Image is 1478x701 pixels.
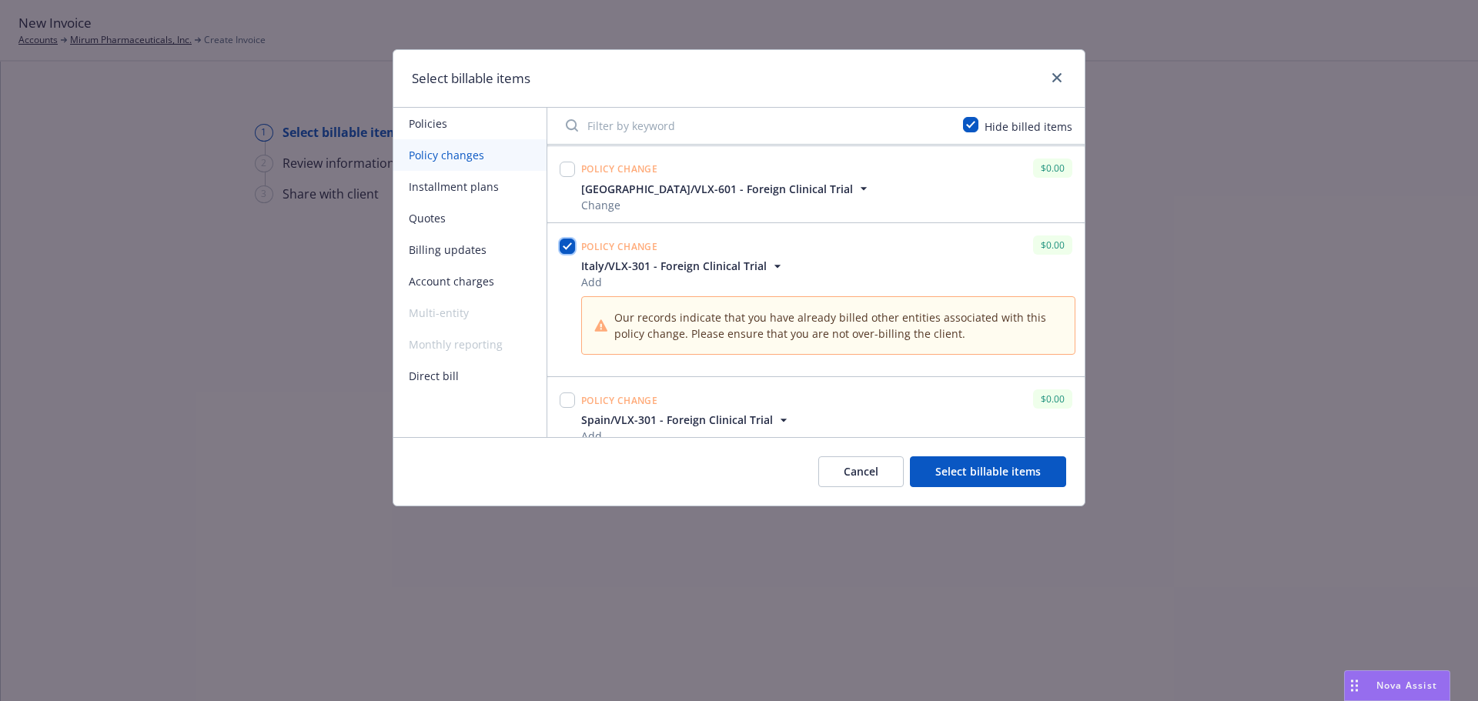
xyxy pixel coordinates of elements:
[581,258,1075,274] button: Italy/VLX-301 - Foreign Clinical Trial
[581,240,657,253] span: Policy change
[910,456,1066,487] button: Select billable items
[581,181,853,197] span: [GEOGRAPHIC_DATA]/VLX-601 - Foreign Clinical Trial
[393,265,547,297] button: Account charges
[393,297,547,329] span: Multi-entity
[985,119,1072,134] span: Hide billed items
[1048,68,1066,87] a: close
[581,428,791,444] span: Add
[557,110,954,141] input: Filter by keyword
[412,68,530,88] h1: Select billable items
[393,329,547,360] span: Monthly reporting
[581,394,657,407] span: Policy change
[1376,679,1437,692] span: Nova Assist
[1344,670,1450,701] button: Nova Assist
[581,274,1075,290] span: Add
[581,181,871,197] button: [GEOGRAPHIC_DATA]/VLX-601 - Foreign Clinical Trial
[393,360,547,392] button: Direct bill
[393,139,547,171] button: Policy changes
[581,162,657,175] span: Policy change
[1345,671,1364,700] div: Drag to move
[818,456,904,487] button: Cancel
[581,412,773,428] span: Spain/VLX-301 - Foreign Clinical Trial
[1033,389,1072,409] div: $0.00
[1033,235,1072,255] div: $0.00
[393,108,547,139] button: Policies
[1033,159,1072,178] div: $0.00
[581,197,871,213] span: Change
[393,171,547,202] button: Installment plans
[393,234,547,265] button: Billing updates
[393,202,547,234] button: Quotes
[581,258,767,274] span: Italy/VLX-301 - Foreign Clinical Trial
[614,309,1062,342] span: Our records indicate that you have already billed other entities associated with this policy chan...
[581,412,791,428] button: Spain/VLX-301 - Foreign Clinical Trial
